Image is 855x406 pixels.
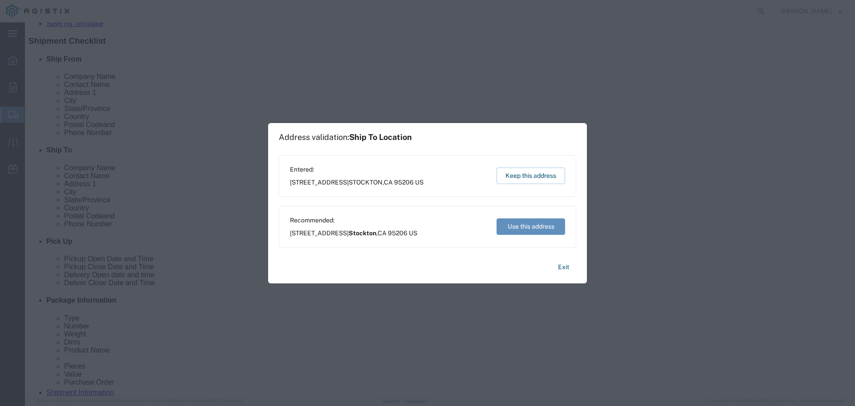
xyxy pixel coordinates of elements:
[290,178,423,187] span: [STREET_ADDRESS] ,
[388,230,407,237] span: 95206
[290,165,423,174] span: Entered:
[349,179,383,186] span: STOCKTON
[384,179,393,186] span: CA
[290,216,417,225] span: Recommended:
[551,259,576,275] button: Exit
[349,230,376,237] span: Stockton
[378,230,387,237] span: CA
[349,132,412,142] span: Ship To Location
[394,179,414,186] span: 95206
[290,229,417,238] span: [STREET_ADDRESS] ,
[497,168,565,184] button: Keep this address
[279,132,412,142] h1: Address validation:
[415,179,423,186] span: US
[409,230,417,237] span: US
[497,218,565,235] button: Use this address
